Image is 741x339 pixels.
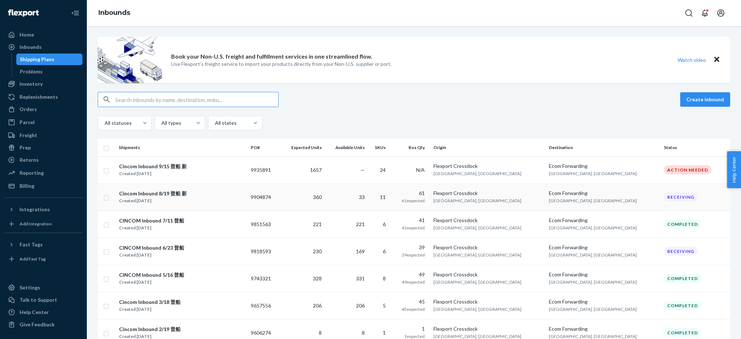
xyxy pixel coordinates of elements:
[20,132,37,139] div: Freight
[313,302,322,309] span: 206
[214,119,215,127] input: All states
[383,248,386,254] span: 6
[383,302,386,309] span: 5
[402,198,425,203] span: 61 expected
[248,183,280,211] td: 9904874
[727,151,741,188] button: Help Center
[248,139,280,156] th: PO#
[433,244,543,251] div: Flexport Crossdock
[280,139,325,156] th: Expected Units
[664,220,701,229] div: Completed
[402,225,425,230] span: 41 expected
[119,217,184,224] div: CINCOM Inbound 7/11 普船
[4,167,82,179] a: Reporting
[119,298,181,306] div: Cincom Inbound 3/18 普船
[4,29,82,41] a: Home
[20,309,49,316] div: Help Center
[712,55,721,65] button: Close
[664,301,701,310] div: Completed
[4,204,82,215] button: Integrations
[8,9,39,17] img: Flexport logo
[4,239,82,250] button: Fast Tags
[313,194,322,200] span: 360
[433,252,521,258] span: [GEOGRAPHIC_DATA], [GEOGRAPHIC_DATA]
[368,139,391,156] th: SKUs
[433,306,521,312] span: [GEOGRAPHIC_DATA], [GEOGRAPHIC_DATA]
[549,279,637,285] span: [GEOGRAPHIC_DATA], [GEOGRAPHIC_DATA]
[4,130,82,141] a: Freight
[20,156,39,164] div: Returns
[433,162,543,170] div: Flexport Crossdock
[93,3,136,24] ol: breadcrumbs
[119,306,181,313] div: Created [DATE]
[248,292,280,319] td: 9657556
[4,91,82,103] a: Replenishments
[119,224,184,232] div: Created [DATE]
[549,325,658,332] div: Ecom Forwarding
[4,180,82,192] a: Billing
[68,6,82,20] button: Close Navigation
[20,93,58,101] div: Replenishments
[313,248,322,254] span: 230
[391,139,431,156] th: Box Qty
[104,119,105,127] input: All statuses
[433,190,543,197] div: Flexport Crossdock
[20,43,42,51] div: Inbounds
[404,334,425,339] span: 1 expected
[171,60,391,68] p: Use Flexport’s freight service to import your products directly from your Non-U.S. supplier or port.
[664,192,698,202] div: Receiving
[664,165,711,174] div: Action Needed
[16,54,83,65] a: Shipping Plans
[362,330,365,336] span: 8
[359,194,365,200] span: 33
[433,279,521,285] span: [GEOGRAPHIC_DATA], [GEOGRAPHIC_DATA]
[394,271,425,278] div: 49
[549,306,637,312] span: [GEOGRAPHIC_DATA], [GEOGRAPHIC_DATA]
[116,139,248,156] th: Shipments
[383,221,386,227] span: 6
[248,238,280,265] td: 9818593
[325,139,368,156] th: Available Units
[549,171,637,176] span: [GEOGRAPHIC_DATA], [GEOGRAPHIC_DATA]
[394,298,425,305] div: 45
[4,154,82,166] a: Returns
[20,296,57,304] div: Talk to Support
[20,321,55,328] div: Give Feedback
[20,80,43,88] div: Inventory
[119,326,181,333] div: Cincom Inbound 2/19 普船
[119,163,187,170] div: Cincom Inbound 9/15 普船 新
[4,116,82,128] a: Parcel
[394,190,425,197] div: 61
[433,271,543,278] div: Flexport Crossdock
[119,170,187,177] div: Created [DATE]
[664,274,701,283] div: Completed
[714,6,728,20] button: Open account menu
[698,6,712,20] button: Open notifications
[549,334,637,339] span: [GEOGRAPHIC_DATA], [GEOGRAPHIC_DATA]
[682,6,696,20] button: Open Search Box
[310,167,322,173] span: 1657
[119,190,187,197] div: Cincom Inbound 8/19 普船 新
[356,275,365,281] span: 331
[319,330,322,336] span: 8
[20,119,35,126] div: Parcel
[20,106,37,113] div: Orders
[4,78,82,90] a: Inventory
[119,251,184,259] div: Created [DATE]
[119,271,184,279] div: CINCOM Inbound 5/16 普船
[673,55,711,65] button: Watch video
[4,218,82,230] a: Add Integration
[394,217,425,224] div: 41
[416,167,425,173] span: N/A
[4,142,82,153] a: Prep
[20,68,43,75] div: Problems
[661,139,730,156] th: Status
[119,197,187,204] div: Created [DATE]
[313,275,322,281] span: 328
[383,275,386,281] span: 8
[664,247,698,256] div: Receiving
[20,284,40,291] div: Settings
[115,92,278,107] input: Search inbounds by name, destination, msku...
[119,244,184,251] div: CINCOM Inbound 6/23 普船
[4,294,82,306] a: Talk to Support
